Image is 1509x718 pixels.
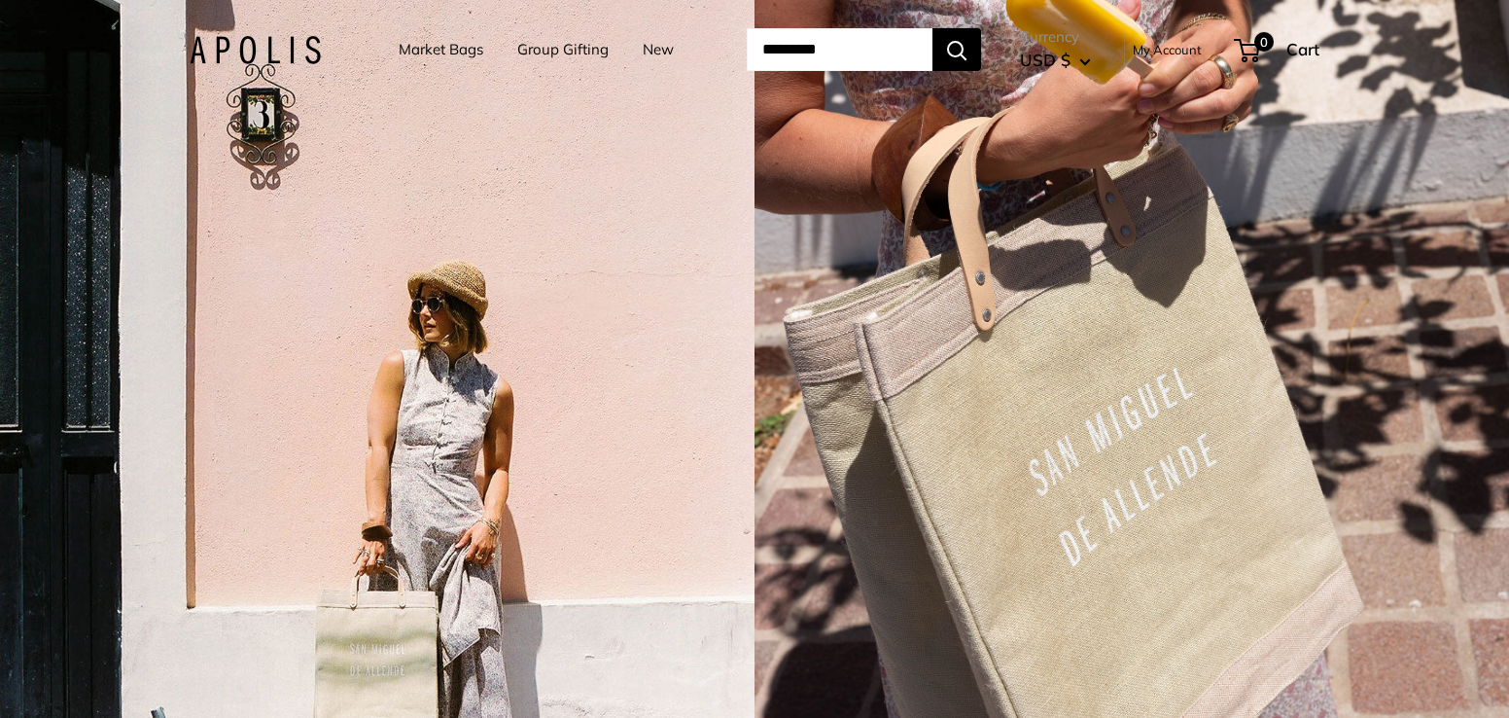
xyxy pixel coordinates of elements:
span: 0 [1254,32,1274,52]
img: Apolis [190,36,321,64]
input: Search... [747,28,932,71]
a: Group Gifting [517,36,609,63]
button: Search [932,28,981,71]
a: 0 Cart [1236,34,1319,65]
a: New [643,36,674,63]
a: My Account [1133,38,1202,61]
span: Currency [1020,23,1091,51]
button: USD $ [1020,45,1091,76]
span: Cart [1286,39,1319,59]
span: USD $ [1020,50,1070,70]
a: Market Bags [399,36,483,63]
